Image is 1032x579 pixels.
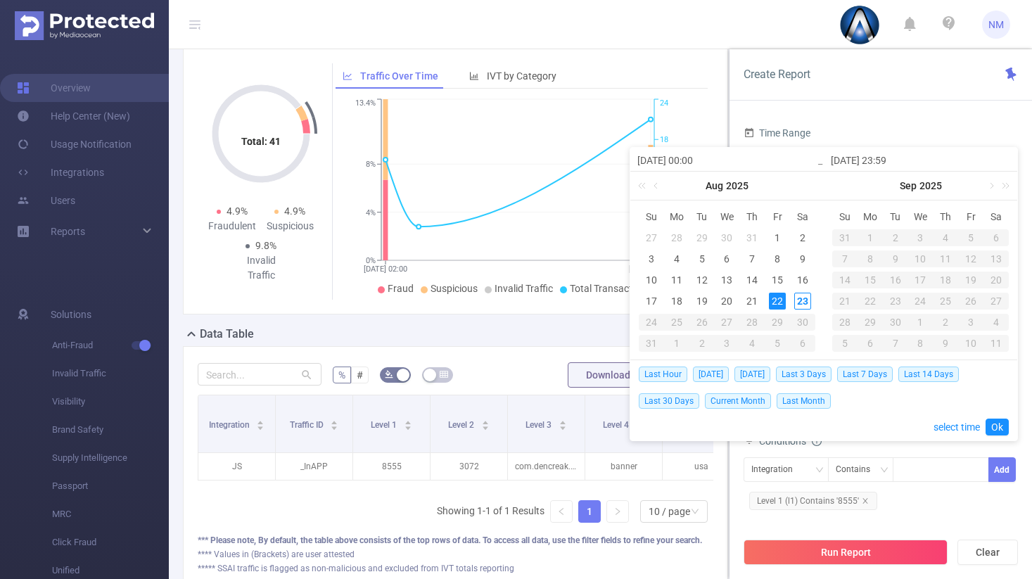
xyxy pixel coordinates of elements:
[858,314,883,331] div: 29
[918,172,943,200] a: 2025
[832,333,858,354] td: October 5, 2025
[858,335,883,352] div: 6
[559,419,567,427] div: Sort
[487,70,556,82] span: IVT by Category
[983,335,1009,352] div: 11
[203,219,261,234] div: Fraudulent
[765,210,790,223] span: Fr
[790,227,815,248] td: August 2, 2025
[883,293,908,310] div: 23
[984,172,997,200] a: Next month (PageDown)
[639,393,699,409] span: Last 30 Days
[51,300,91,329] span: Solutions
[664,269,689,291] td: August 11, 2025
[832,248,858,269] td: September 7, 2025
[983,229,1009,246] div: 6
[725,172,750,200] a: 2025
[739,210,765,223] span: Th
[705,393,771,409] span: Current Month
[983,248,1009,269] td: September 13, 2025
[883,333,908,354] td: October 7, 2025
[17,130,132,158] a: Usage Notification
[495,283,553,294] span: Invalid Traffic
[933,229,958,246] div: 4
[765,248,790,269] td: August 8, 2025
[994,172,1012,200] a: Next year (Control + right)
[983,312,1009,333] td: October 4, 2025
[578,500,601,523] li: 1
[639,333,664,354] td: August 31, 2025
[371,420,399,430] span: Level 1
[777,393,831,409] span: Last Month
[51,226,85,237] span: Reports
[694,250,711,267] div: 5
[933,250,958,267] div: 11
[440,370,448,378] i: icon: table
[858,269,883,291] td: September 15, 2025
[983,293,1009,310] div: 27
[664,210,689,223] span: Mo
[651,172,663,200] a: Previous month (PageUp)
[261,219,319,234] div: Suspicious
[603,420,631,430] span: Level 4
[983,269,1009,291] td: September 20, 2025
[958,206,983,227] th: Fri
[689,269,715,291] td: August 12, 2025
[668,250,685,267] div: 4
[958,227,983,248] td: September 5, 2025
[364,265,407,274] tspan: [DATE] 02:00
[908,272,934,288] div: 17
[338,369,345,381] span: %
[715,335,740,352] div: 3
[689,248,715,269] td: August 5, 2025
[715,314,740,331] div: 27
[933,314,958,331] div: 2
[639,335,664,352] div: 31
[908,335,934,352] div: 8
[831,152,1010,169] input: End date
[664,206,689,227] th: Mon
[983,206,1009,227] th: Sat
[794,272,811,288] div: 16
[832,229,858,246] div: 31
[718,229,735,246] div: 30
[704,172,725,200] a: Aug
[744,127,810,139] span: Time Range
[790,210,815,223] span: Sa
[469,71,479,81] i: icon: bar-chart
[933,206,958,227] th: Thu
[988,457,1016,482] button: Add
[908,291,934,312] td: September 24, 2025
[209,420,252,430] span: Integration
[933,333,958,354] td: October 9, 2025
[765,335,790,352] div: 5
[832,291,858,312] td: September 21, 2025
[933,272,958,288] div: 18
[908,269,934,291] td: September 17, 2025
[715,248,740,269] td: August 6, 2025
[718,293,735,310] div: 20
[739,227,765,248] td: July 31, 2025
[52,388,169,416] span: Visibility
[908,206,934,227] th: Wed
[934,414,980,440] a: select time
[858,291,883,312] td: September 22, 2025
[15,11,154,40] img: Protected Media
[958,250,983,267] div: 12
[668,229,685,246] div: 28
[832,210,858,223] span: Su
[744,229,760,246] div: 31
[908,248,934,269] td: September 10, 2025
[739,248,765,269] td: August 7, 2025
[691,507,699,517] i: icon: down
[639,248,664,269] td: August 3, 2025
[366,208,376,217] tspan: 4%
[689,206,715,227] th: Tue
[983,314,1009,331] div: 4
[765,227,790,248] td: August 1, 2025
[51,217,85,246] a: Reports
[958,269,983,291] td: September 19, 2025
[355,99,376,108] tspan: 13.4%
[694,229,711,246] div: 29
[52,331,169,360] span: Anti-Fraud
